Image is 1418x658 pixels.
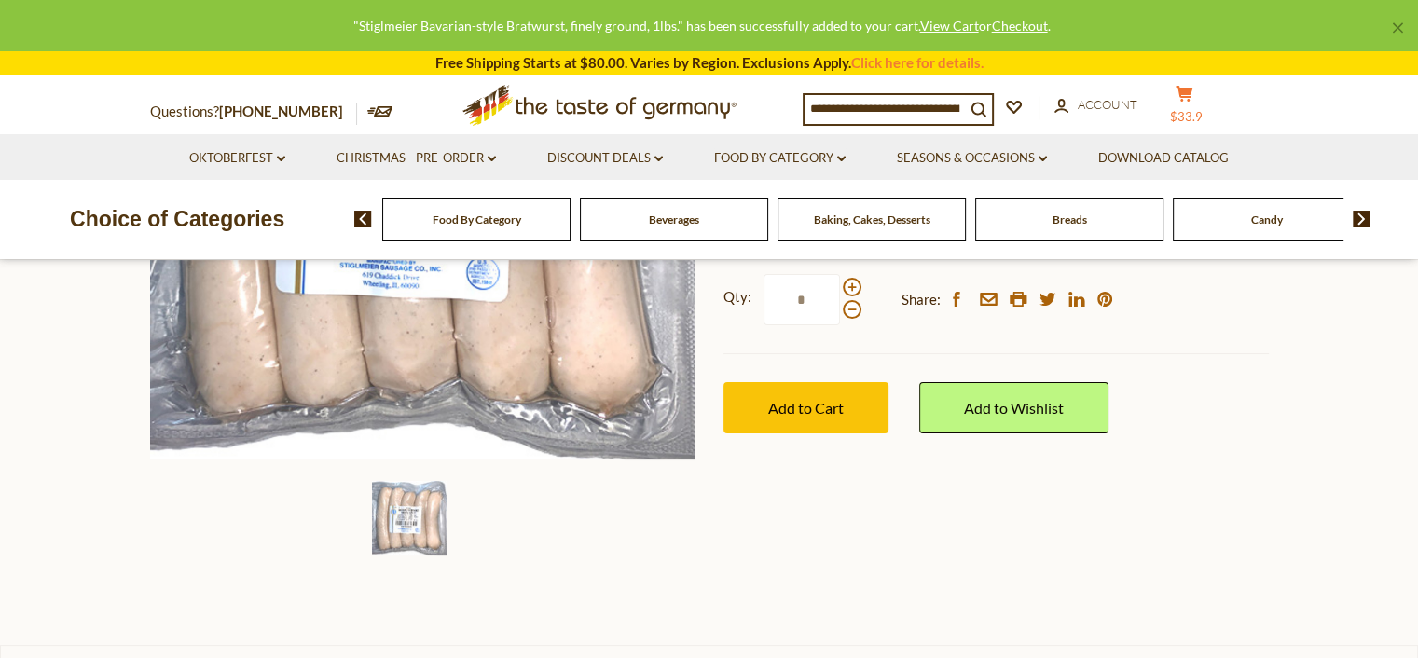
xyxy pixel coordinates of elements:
[1098,148,1229,169] a: Download Catalog
[547,148,663,169] a: Discount Deals
[723,285,751,308] strong: Qty:
[1392,22,1403,34] a: ×
[150,100,357,124] p: Questions?
[219,103,343,119] a: [PHONE_NUMBER]
[814,212,930,226] a: Baking, Cakes, Desserts
[433,212,521,226] a: Food By Category
[649,212,699,226] a: Beverages
[768,399,844,417] span: Add to Cart
[714,148,846,169] a: Food By Category
[902,288,941,311] span: Share:
[1157,85,1213,131] button: $33.9
[992,18,1048,34] a: Checkout
[1251,212,1283,226] a: Candy
[897,148,1047,169] a: Seasons & Occasions
[764,274,840,325] input: Qty:
[15,15,1388,36] div: "Stiglmeier Bavarian-style Bratwurst, finely ground, 1lbs." has been successfully added to your c...
[189,148,285,169] a: Oktoberfest
[337,148,496,169] a: Christmas - PRE-ORDER
[372,481,447,555] img: Stiglmeier Bavarian-style Bratwurst, finely ground, 1lbs.
[354,211,372,227] img: previous arrow
[919,382,1108,433] a: Add to Wishlist
[1054,95,1137,116] a: Account
[1353,211,1370,227] img: next arrow
[920,18,979,34] a: View Cart
[1170,109,1203,124] span: $33.9
[1053,212,1087,226] a: Breads
[723,382,888,433] button: Add to Cart
[851,54,984,71] a: Click here for details.
[1078,97,1137,112] span: Account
